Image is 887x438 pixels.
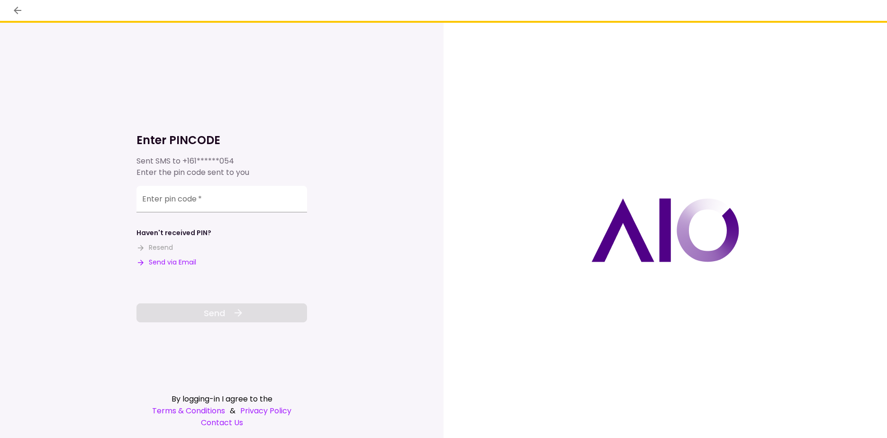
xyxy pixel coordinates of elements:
button: Resend [136,243,173,253]
img: AIO logo [591,198,739,262]
button: Send [136,303,307,322]
h1: Enter PINCODE [136,133,307,148]
span: Send [204,307,225,319]
div: Sent SMS to Enter the pin code sent to you [136,155,307,178]
div: Haven't received PIN? [136,228,211,238]
div: By logging-in I agree to the [136,393,307,405]
button: back [9,2,26,18]
a: Terms & Conditions [152,405,225,417]
a: Privacy Policy [240,405,291,417]
button: Send via Email [136,257,196,267]
a: Contact Us [136,417,307,429]
div: & [136,405,307,417]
